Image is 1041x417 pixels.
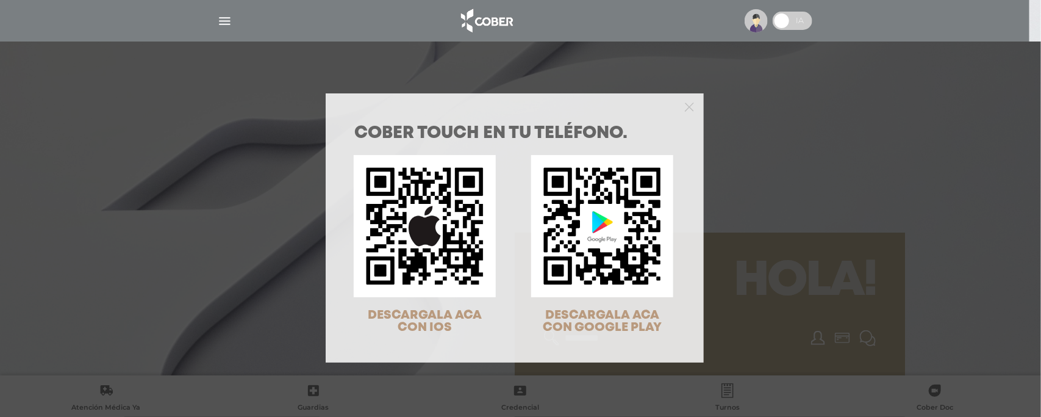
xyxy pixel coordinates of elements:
img: qr-code [354,155,496,297]
button: Close [685,101,694,112]
span: DESCARGALA ACA CON GOOGLE PLAY [543,310,662,333]
img: qr-code [531,155,673,297]
h1: COBER TOUCH en tu teléfono. [354,125,675,142]
span: DESCARGALA ACA CON IOS [368,310,482,333]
